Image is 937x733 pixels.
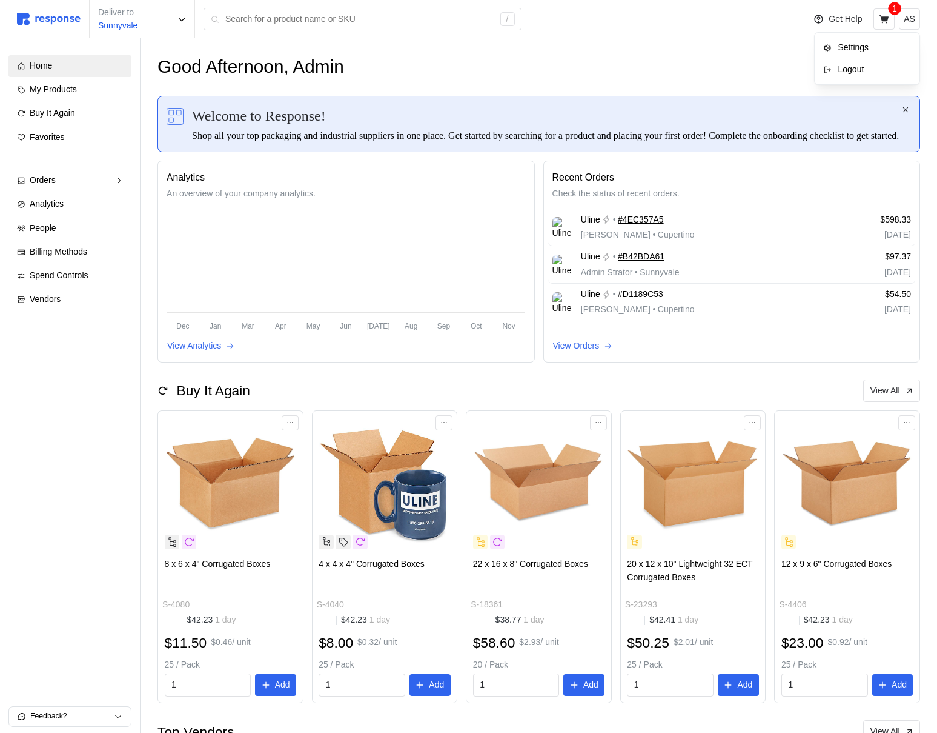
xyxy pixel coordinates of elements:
tspan: Nov [502,321,515,330]
a: #B42BDA61 [618,250,664,264]
tspan: Jan [210,321,221,330]
span: Favorites [30,132,65,142]
div: Shop all your top packaging and industrial suppliers in one place. Get started by searching for a... [192,129,900,143]
button: Add [563,674,604,696]
p: 25 / Pack [627,658,759,672]
button: Add [872,674,913,696]
a: Orders [8,170,131,192]
p: • [613,250,616,264]
span: Uline [581,213,600,227]
p: [DATE] [827,266,911,279]
span: 20 x 12 x 10" Lightweight 32 ECT Corrugated Boxes [627,559,752,582]
img: S-23293 [627,418,759,550]
img: Uline [552,292,572,312]
p: Sunnyvale [98,19,137,33]
a: People [8,218,131,239]
tspan: Aug [405,321,417,330]
span: Uline [581,288,600,301]
a: Favorites [8,127,131,149]
p: S-23293 [625,598,657,612]
h2: $11.50 [165,634,207,652]
button: Feedback? [9,707,131,726]
p: Add [892,678,907,692]
h2: $8.00 [319,634,353,652]
p: Add [737,678,752,692]
p: S-18361 [471,598,503,612]
p: $54.50 [827,288,911,301]
p: $2.01 / unit [674,636,713,649]
a: Billing Methods [8,241,131,263]
p: View Analytics [167,340,221,353]
input: Qty [171,674,244,696]
p: Add [275,678,290,692]
span: 1 day [830,615,853,624]
span: 1 day [367,615,390,624]
div: / [500,12,515,27]
span: • [651,304,658,314]
span: 1 day [675,615,698,624]
h2: Buy It Again [177,381,250,400]
img: Uline [552,217,572,237]
p: Logout [834,63,912,76]
tspan: Mar [242,321,254,330]
input: Qty [326,674,399,696]
p: View Orders [553,340,600,353]
p: 25 / Pack [165,658,297,672]
p: 25 / Pack [781,658,913,672]
img: Uline [552,255,572,275]
p: $97.37 [827,250,911,264]
p: [PERSON_NAME] Cupertino [581,229,695,242]
span: Welcome to Response! [192,105,326,127]
span: 22 x 16 x 8" Corrugated Boxes [473,559,588,569]
span: Vendors [30,294,61,304]
p: $2.93 / unit [519,636,558,649]
p: S-4040 [317,598,344,612]
span: 1 day [521,615,544,624]
p: S-4406 [779,598,806,612]
tspan: Apr [275,321,286,330]
p: Get Help [829,13,862,26]
p: Recent Orders [552,170,911,185]
a: Spend Controls [8,265,131,287]
p: $42.41 [649,614,698,627]
tspan: [DATE] [367,321,390,330]
p: 1 [892,2,897,15]
a: Home [8,55,131,77]
a: My Products [8,79,131,101]
h2: $58.60 [473,634,515,652]
tspan: May [306,321,320,330]
button: AS [899,8,920,30]
a: #D1189C53 [618,288,663,301]
div: AS [814,32,920,85]
p: Analytics [167,170,525,185]
p: Feedback? [30,711,114,722]
h2: $50.25 [627,634,669,652]
tspan: Jun [340,321,351,330]
p: An overview of your company analytics. [167,187,525,201]
h1: Good Afternoon, Admin [157,55,344,79]
span: Spend Controls [30,270,88,280]
button: Add [255,674,296,696]
p: $42.23 [187,614,236,627]
tspan: Dec [176,321,189,330]
p: $598.33 [827,213,911,227]
p: Admin Strator Sunnyvale [581,266,680,279]
a: Vendors [8,289,131,310]
img: svg%3e [17,13,81,25]
p: Check the status of recent orders. [552,187,911,201]
p: $42.23 [804,614,853,627]
span: • [632,267,640,277]
div: Orders [30,174,110,187]
p: [DATE] [827,229,911,242]
p: $0.32 / unit [357,636,397,649]
span: 4 x 4 x 4" Corrugated Boxes [319,559,425,569]
h2: $23.00 [781,634,824,652]
img: svg%3e [167,108,184,125]
p: Deliver to [98,6,137,19]
tspan: Oct [471,321,482,330]
button: View Analytics [167,339,235,353]
span: Uline [581,250,600,264]
input: Qty [634,674,707,696]
p: $0.46 / unit [211,636,250,649]
p: 20 / Pack [473,658,605,672]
